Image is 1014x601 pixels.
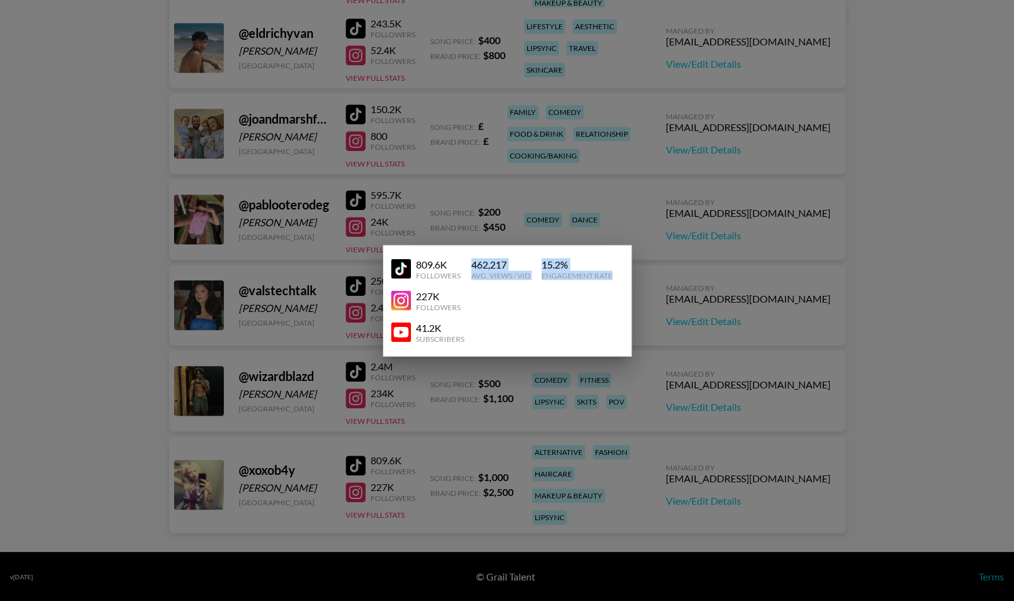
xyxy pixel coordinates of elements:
[416,334,464,343] div: Subscribers
[542,258,612,270] div: 15.2 %
[391,259,411,279] img: YouTube
[416,290,461,302] div: 227K
[416,321,464,334] div: 41.2K
[471,270,530,280] div: Avg. Views / Vid
[391,291,411,311] img: YouTube
[542,270,612,280] div: Engagement Rate
[391,323,411,342] img: YouTube
[416,302,461,311] div: Followers
[416,270,461,280] div: Followers
[416,258,461,270] div: 809.6K
[471,258,530,270] div: 462,217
